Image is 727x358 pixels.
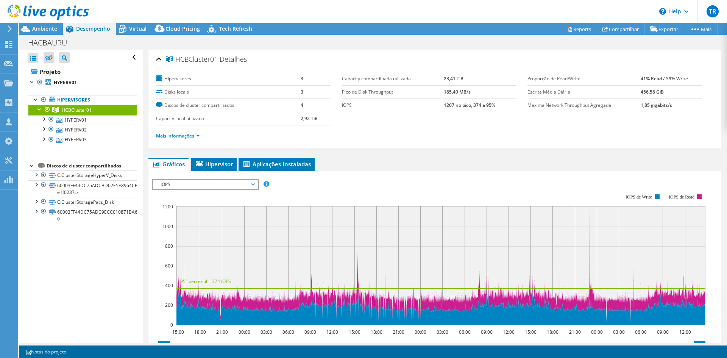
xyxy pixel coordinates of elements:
a: HYPERV02 [28,125,137,134]
b: 4 [301,102,303,108]
text: 0 [170,322,173,328]
text: 12:00 [326,329,338,335]
b: 1207 no pico, 374 a 95% [444,102,495,108]
text: 18:00 [371,329,382,335]
label: Escrita Média Diária [527,88,641,96]
text: 09:00 [304,329,316,335]
a: Reports [561,23,597,35]
text: 600 [165,263,173,269]
span: HCBCluster01 [166,56,218,63]
b: 1,85 gigabits/s [641,102,672,108]
text: 18:00 [194,329,206,335]
a: Compartilhar [597,23,645,35]
text: 06:00 [635,329,647,335]
span: Tech Refresh [219,25,252,32]
b: 41% Read / 59% Write [641,75,688,82]
text: 03:00 [261,329,272,335]
b: 185,40 MB/s [444,89,471,95]
label: Capacity compartilhada utilizada [342,75,444,83]
text: 1200 [162,203,173,210]
text: 00:00 [239,329,250,335]
span: IOPS [157,180,254,189]
text: 03:00 [613,329,625,335]
text: 03:00 [437,329,448,335]
text: 12:00 [679,329,691,335]
a: 60003FF44DC75ADC9ECC010871BA63BD-0 [28,207,137,224]
b: 2,92 TiB [301,115,318,122]
text: 00:00 [591,329,603,335]
text: 15:00 [349,329,360,335]
a: C:ClusterStorageHyperV_Disks [28,170,137,180]
span: HCBCluster01 [62,107,92,113]
text: 15:00 [525,329,537,335]
span: Detalhes [220,55,247,64]
h1: HACBAURU [25,39,79,47]
span: Gráficos [152,160,185,168]
a: Exportar [644,23,684,35]
label: Capacity local utilizada [156,115,300,122]
text: 15:00 [172,329,184,335]
label: Pico de Disk Throughput [342,88,444,96]
a: C:ClusterStoragePacs_Disk [28,197,137,207]
b: 23,41 TiB [444,75,463,82]
text: 21:00 [393,329,404,335]
a: HYPERV01 [28,78,137,88]
a: 60003FF44DC75ADCBD02E5E8964CED2C-e1f0237c- [28,180,137,197]
text: IOPS de Write [626,194,652,200]
text: IOPS de Read [669,194,694,200]
label: Hipervisores [156,75,300,83]
a: HCBCluster01 [28,105,137,115]
span: TR [707,5,719,17]
text: 09:00 [657,329,669,335]
text: 200 [165,302,173,308]
a: Notas do projeto [20,347,72,356]
text: 18:00 [547,329,559,335]
label: Proporção de Read/Write [527,75,641,83]
text: 1000 [162,223,173,230]
a: HYPERV01 [28,115,137,125]
a: Mais informações [156,133,200,139]
text: 400 [165,282,173,289]
text: 21:00 [216,329,228,335]
div: Discos de cluster compartilhados [47,161,137,170]
text: 00:00 [415,329,426,335]
span: Hipervisor [195,160,233,168]
label: Maxima Network Throughput Agregada [527,102,641,109]
text: 800 [165,243,173,249]
span: Desempenho [76,25,110,32]
text: 95° percentil = 374 IOPS [180,278,231,285]
text: 21:00 [569,329,581,335]
b: HYPERV01 [54,79,77,86]
span: Aplicações Instaladas [242,160,311,168]
b: 3 [301,89,303,95]
a: Projeto [28,66,137,78]
label: Discos de cluster compartilhados [156,102,300,109]
a: HYPERV03 [28,135,137,145]
span: Cloud Pricing [165,25,200,32]
a: Mais [684,23,718,35]
a: Hipervisores [28,95,137,105]
b: 3 [301,75,303,82]
text: 06:00 [282,329,294,335]
text: 12:00 [503,329,515,335]
text: 09:00 [481,329,493,335]
label: IOPS [342,102,444,109]
label: Disks locais [156,88,300,96]
span: Virtual [129,25,147,32]
span: Ambiente [32,25,57,32]
svg: \n [659,8,666,15]
b: 456,58 GiB [641,89,664,95]
text: 06:00 [459,329,471,335]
